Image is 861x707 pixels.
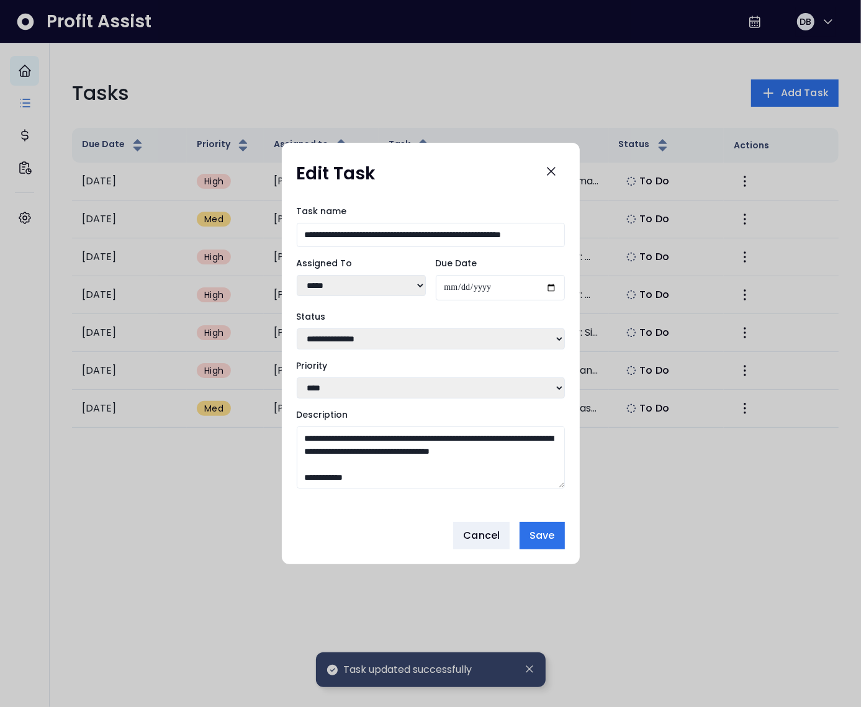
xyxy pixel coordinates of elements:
[297,257,426,270] label: Assigned To
[297,408,565,421] label: Description
[297,359,565,372] label: Priority
[436,257,565,270] label: Due Date
[538,158,565,185] button: Close
[453,522,510,549] button: Cancel
[520,522,564,549] button: Save
[530,528,554,543] span: Save
[463,528,500,543] span: Cancel
[297,205,565,218] label: Task name
[297,310,565,323] label: Status
[297,163,376,185] h1: Edit Task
